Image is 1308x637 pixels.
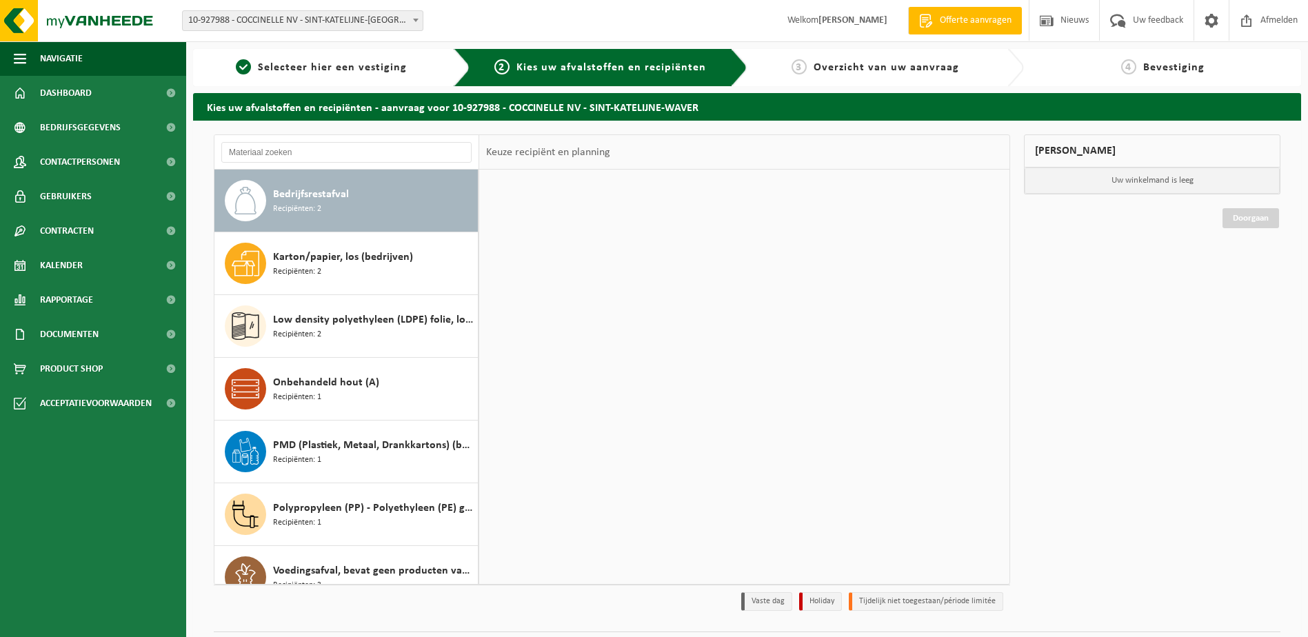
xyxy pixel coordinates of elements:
[908,7,1022,34] a: Offerte aanvragen
[1143,62,1205,73] span: Bevestiging
[40,76,92,110] span: Dashboard
[221,142,472,163] input: Materiaal zoeken
[183,11,423,30] span: 10-927988 - COCCINELLE NV - SINT-KATELIJNE-WAVER
[193,93,1301,120] h2: Kies uw afvalstoffen en recipiënten - aanvraag voor 10-927988 - COCCINELLE NV - SINT-KATELIJNE-WAVER
[273,374,379,391] span: Onbehandeld hout (A)
[40,41,83,76] span: Navigatie
[214,421,479,483] button: PMD (Plastiek, Metaal, Drankkartons) (bedrijven) Recipiënten: 1
[1025,168,1280,194] p: Uw winkelmand is leeg
[182,10,423,31] span: 10-927988 - COCCINELLE NV - SINT-KATELIJNE-WAVER
[273,312,474,328] span: Low density polyethyleen (LDPE) folie, los, gekleurd
[40,352,103,386] span: Product Shop
[273,203,321,216] span: Recipiënten: 2
[40,386,152,421] span: Acceptatievoorwaarden
[273,516,321,529] span: Recipiënten: 1
[273,437,474,454] span: PMD (Plastiek, Metaal, Drankkartons) (bedrijven)
[273,249,413,265] span: Karton/papier, los (bedrijven)
[40,110,121,145] span: Bedrijfsgegevens
[40,145,120,179] span: Contactpersonen
[40,214,94,248] span: Contracten
[849,592,1003,611] li: Tijdelijk niet toegestaan/période limitée
[214,546,479,609] button: Voedingsafval, bevat geen producten van dierlijke oorsprong, gemengde verpakking (exclusief glas)...
[40,283,93,317] span: Rapportage
[273,563,474,579] span: Voedingsafval, bevat geen producten van dierlijke oorsprong, gemengde verpakking (exclusief glas)
[1223,208,1279,228] a: Doorgaan
[258,62,407,73] span: Selecteer hier een vestiging
[936,14,1015,28] span: Offerte aanvragen
[799,592,842,611] li: Holiday
[214,358,479,421] button: Onbehandeld hout (A) Recipiënten: 1
[214,170,479,232] button: Bedrijfsrestafval Recipiënten: 2
[273,391,321,404] span: Recipiënten: 1
[741,592,792,611] li: Vaste dag
[494,59,510,74] span: 2
[818,15,887,26] strong: [PERSON_NAME]
[273,328,321,341] span: Recipiënten: 2
[200,59,443,76] a: 1Selecteer hier een vestiging
[1024,134,1280,168] div: [PERSON_NAME]
[273,186,349,203] span: Bedrijfsrestafval
[479,135,617,170] div: Keuze recipiënt en planning
[236,59,251,74] span: 1
[273,500,474,516] span: Polypropyleen (PP) - Polyethyleen (PE) gemengd, hard, gekleurd
[792,59,807,74] span: 3
[814,62,959,73] span: Overzicht van uw aanvraag
[214,295,479,358] button: Low density polyethyleen (LDPE) folie, los, gekleurd Recipiënten: 2
[40,179,92,214] span: Gebruikers
[273,265,321,279] span: Recipiënten: 2
[516,62,706,73] span: Kies uw afvalstoffen en recipiënten
[214,483,479,546] button: Polypropyleen (PP) - Polyethyleen (PE) gemengd, hard, gekleurd Recipiënten: 1
[273,579,321,592] span: Recipiënten: 3
[40,317,99,352] span: Documenten
[1121,59,1136,74] span: 4
[40,248,83,283] span: Kalender
[214,232,479,295] button: Karton/papier, los (bedrijven) Recipiënten: 2
[273,454,321,467] span: Recipiënten: 1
